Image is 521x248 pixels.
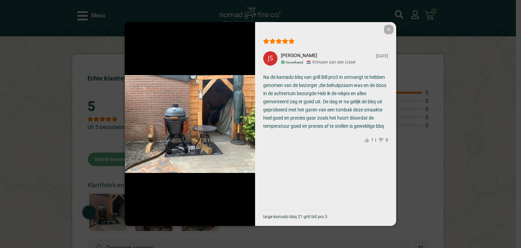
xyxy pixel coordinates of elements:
[384,138,388,142] span: 0
[263,214,327,219] div: large kamado bbq 21 grill bill pro 3
[384,25,393,34] span: ✕
[376,54,388,58] div: [DATE]
[286,60,303,64] div: Geverifieerd
[281,53,317,58] div: [PERSON_NAME]
[125,75,255,173] img: Image0
[369,138,376,142] span: 1
[263,73,388,130] div: Na de kamado bbq van grill Bill pro3 in ontvangt te hebben genomen van de bezorger ,die behulpzaa...
[307,60,355,65] div: Krimpen aan den IJssel
[307,61,311,64] img: country flag
[263,210,388,219] a: large kamado bbq 21 grill bill pro 3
